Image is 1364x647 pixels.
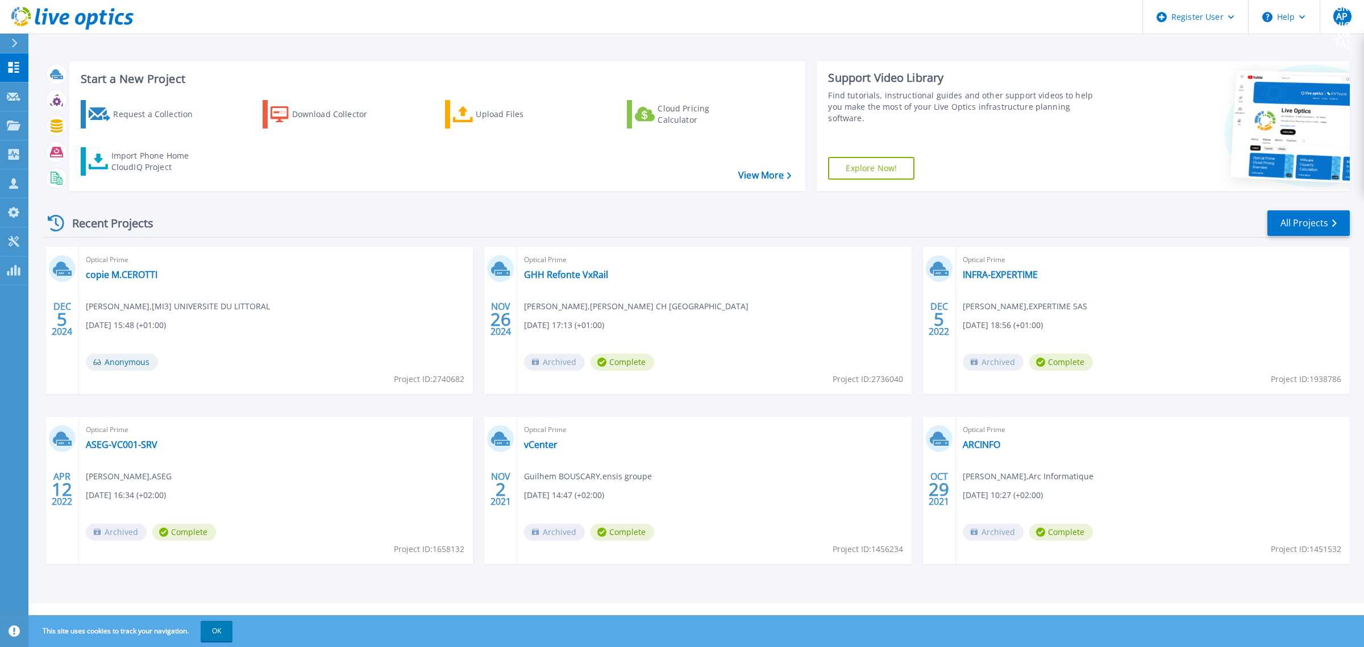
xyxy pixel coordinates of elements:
[51,298,73,340] div: DEC 2024
[833,543,903,555] span: Project ID: 1456234
[476,103,567,126] div: Upload Files
[524,354,585,371] span: Archived
[57,314,67,324] span: 5
[263,100,389,128] a: Download Collector
[51,468,73,510] div: APR 2022
[1267,210,1350,236] a: All Projects
[44,209,169,237] div: Recent Projects
[1029,354,1093,371] span: Complete
[86,524,147,541] span: Archived
[524,300,748,313] span: [PERSON_NAME] , [PERSON_NAME] CH [GEOGRAPHIC_DATA]
[86,319,166,331] span: [DATE] 15:48 (+01:00)
[524,254,904,266] span: Optical Prime
[490,314,511,324] span: 26
[524,524,585,541] span: Archived
[934,314,944,324] span: 5
[963,269,1038,280] a: INFRA-EXPERTIME
[394,543,464,555] span: Project ID: 1658132
[81,73,791,85] h3: Start a New Project
[113,103,204,126] div: Request a Collection
[590,524,654,541] span: Complete
[929,484,949,494] span: 29
[928,298,950,340] div: DEC 2022
[963,254,1343,266] span: Optical Prime
[524,319,604,331] span: [DATE] 17:13 (+01:00)
[111,150,200,173] div: Import Phone Home CloudIQ Project
[394,373,464,385] span: Project ID: 2740682
[201,621,232,641] button: OK
[1271,373,1341,385] span: Project ID: 1938786
[963,439,1000,450] a: ARCINFO
[86,424,466,436] span: Optical Prime
[496,484,506,494] span: 2
[828,90,1103,124] div: Find tutorials, instructional guides and other support videos to help you make the most of your L...
[1029,524,1093,541] span: Complete
[31,621,232,641] span: This site uses cookies to track your navigation.
[963,470,1093,483] span: [PERSON_NAME] , Arc Informatique
[963,524,1024,541] span: Archived
[524,470,652,483] span: Guilhem BOUSCARY , ensis groupe
[828,157,914,180] a: Explore Now!
[86,354,158,371] span: Anonymous
[86,489,166,501] span: [DATE] 16:34 (+02:00)
[490,298,511,340] div: NOV 2024
[86,269,157,280] a: copie M.CEROTTI
[963,300,1087,313] span: [PERSON_NAME] , EXPERTIME SAS
[963,354,1024,371] span: Archived
[963,489,1043,501] span: [DATE] 10:27 (+02:00)
[928,468,950,510] div: OCT 2021
[627,100,754,128] a: Cloud Pricing Calculator
[658,103,748,126] div: Cloud Pricing Calculator
[445,100,572,128] a: Upload Files
[86,300,270,313] span: [PERSON_NAME] , [MI3] UNIVERSITE DU LITTORAL
[86,254,466,266] span: Optical Prime
[524,489,604,501] span: [DATE] 14:47 (+02:00)
[833,373,903,385] span: Project ID: 2736040
[524,439,558,450] a: vCenter
[292,103,383,126] div: Download Collector
[81,100,207,128] a: Request a Collection
[738,170,791,181] a: View More
[828,70,1103,85] div: Support Video Library
[490,468,511,510] div: NOV 2021
[963,424,1343,436] span: Optical Prime
[524,424,904,436] span: Optical Prime
[86,439,157,450] a: ASEG-VC001-SRV
[152,524,216,541] span: Complete
[86,470,172,483] span: [PERSON_NAME] , ASEG
[963,319,1043,331] span: [DATE] 18:56 (+01:00)
[524,269,608,280] a: GHH Refonte VxRail
[590,354,654,371] span: Complete
[1271,543,1341,555] span: Project ID: 1451532
[52,484,72,494] span: 12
